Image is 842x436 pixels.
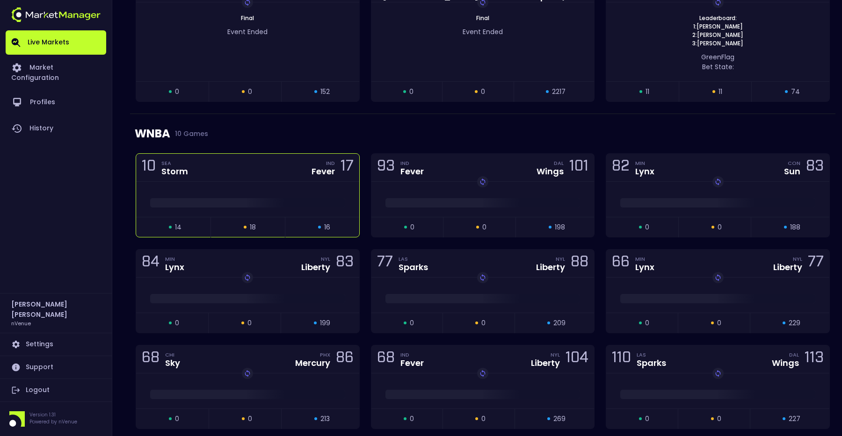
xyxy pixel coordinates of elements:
span: 0 [175,318,179,328]
span: 0 [481,414,486,424]
div: Storm [161,167,188,176]
span: 229 [789,318,800,328]
img: replayImg [714,274,722,281]
span: 74 [791,87,800,97]
div: Liberty [536,263,565,272]
img: replayImg [714,178,722,186]
span: Leaderboard: [697,14,740,22]
div: Lynx [635,167,654,176]
div: Lynx [635,263,654,272]
span: 199 [320,318,330,328]
span: 0 [410,222,414,232]
span: Event Ended [463,27,503,36]
span: 0 [481,87,485,97]
img: replayImg [244,370,251,377]
span: 11 [646,87,649,97]
span: 0 [247,318,252,328]
span: 2: [PERSON_NAME] [690,31,746,39]
h3: nVenue [11,320,31,327]
div: 101 [569,159,588,176]
span: 1: [PERSON_NAME] [690,22,746,31]
span: 0 [175,87,179,97]
span: 0 [717,414,721,424]
p: Powered by nVenue [29,418,77,425]
div: Wings [537,167,564,176]
div: MIN [635,159,654,167]
img: replayImg [479,178,486,186]
div: Version 1.31Powered by nVenue [6,411,106,427]
div: DAL [554,159,564,167]
img: replayImg [244,274,251,281]
div: 110 [612,350,631,368]
div: 82 [612,159,630,176]
div: WNBA [135,114,831,153]
div: 68 [142,350,160,368]
p: Version 1.31 [29,411,77,418]
div: Sun [784,167,800,176]
span: 0 [481,318,486,328]
div: Liberty [301,263,330,272]
span: 0 [718,222,722,232]
div: MIN [165,255,184,263]
div: 93 [377,159,395,176]
div: Liberty [773,263,802,272]
div: IND [326,159,335,167]
a: History [6,115,106,142]
span: 0 [409,87,414,97]
span: 14 [175,222,181,232]
div: Wings [772,359,799,367]
div: Sparks [637,359,666,367]
span: 198 [555,222,565,232]
img: replayImg [479,274,486,281]
div: NYL [793,255,802,263]
span: 0 [248,87,252,97]
div: 88 [571,255,588,272]
div: NYL [551,351,560,358]
span: 213 [320,414,330,424]
div: IND [400,159,424,167]
a: Live Markets [6,30,106,55]
img: replayImg [714,370,722,377]
span: Final [238,14,257,22]
span: 0 [482,222,486,232]
div: DAL [789,351,799,358]
span: 0 [645,414,649,424]
span: Event Ended [227,27,268,36]
div: 66 [612,255,630,272]
div: Lynx [165,263,184,272]
img: logo [11,7,101,22]
div: LAS [399,255,428,263]
span: green Flag [701,52,734,62]
div: 10 [142,159,156,176]
div: Sparks [399,263,428,272]
div: 77 [808,255,824,272]
div: 86 [336,350,354,368]
div: IND [400,351,424,358]
div: 113 [805,350,824,368]
div: Fever [400,359,424,367]
div: Sky [165,359,180,367]
div: CHI [165,351,180,358]
div: MIN [635,255,654,263]
img: replayImg [479,370,486,377]
span: 2217 [552,87,566,97]
span: 269 [553,414,566,424]
span: 10 Games [170,130,208,137]
span: 227 [789,414,800,424]
h2: [PERSON_NAME] [PERSON_NAME] [11,299,101,320]
div: NYL [556,255,565,263]
span: 0 [410,318,414,328]
span: 209 [553,318,566,328]
span: 11 [719,87,722,97]
div: PHX [320,351,330,358]
span: 16 [324,222,330,232]
div: 83 [336,255,354,272]
div: Fever [400,167,424,176]
div: Mercury [295,359,330,367]
span: 3: [PERSON_NAME] [690,39,746,48]
span: 0 [717,318,721,328]
span: 0 [410,414,414,424]
div: 17 [341,159,354,176]
div: Liberty [531,359,560,367]
a: Profiles [6,89,106,115]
